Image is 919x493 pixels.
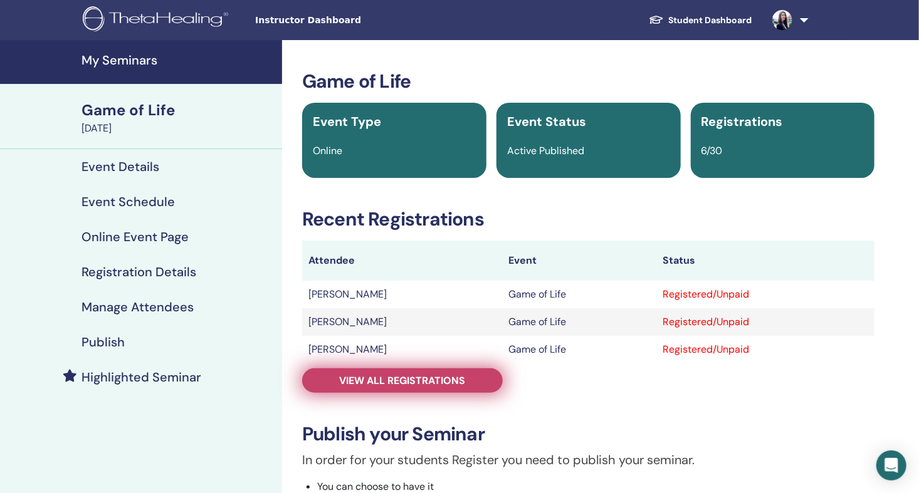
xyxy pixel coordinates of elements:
[340,374,466,387] span: View all registrations
[663,314,869,330] div: Registered/Unpaid
[302,423,874,445] h3: Publish your Seminar
[701,113,783,130] span: Registrations
[255,14,443,27] span: Instructor Dashboard
[302,368,503,393] a: View all registrations
[81,370,201,385] h4: Highlighted Seminar
[81,100,275,121] div: Game of Life
[81,264,196,279] h4: Registration Details
[81,335,125,350] h4: Publish
[772,10,792,30] img: default.jpg
[502,241,656,281] th: Event
[302,308,502,336] td: [PERSON_NAME]
[81,194,175,209] h4: Event Schedule
[302,70,874,93] h3: Game of Life
[502,281,656,308] td: Game of Life
[302,241,502,281] th: Attendee
[663,342,869,357] div: Registered/Unpaid
[639,9,762,32] a: Student Dashboard
[657,241,875,281] th: Status
[302,208,874,231] h3: Recent Registrations
[302,281,502,308] td: [PERSON_NAME]
[81,159,159,174] h4: Event Details
[876,450,906,480] div: Open Intercom Messenger
[502,308,656,336] td: Game of Life
[507,113,586,130] span: Event Status
[313,144,342,157] span: Online
[81,299,194,314] h4: Manage Attendees
[74,100,282,136] a: Game of Life[DATE]
[701,144,723,157] span: 6/30
[83,6,233,34] img: logo.png
[81,53,275,68] h4: My Seminars
[502,336,656,363] td: Game of Life
[507,144,584,157] span: Active Published
[302,336,502,363] td: [PERSON_NAME]
[81,121,275,136] div: [DATE]
[313,113,381,130] span: Event Type
[302,450,874,469] p: In order for your students Register you need to publish your seminar.
[81,229,189,244] h4: Online Event Page
[649,14,664,25] img: graduation-cap-white.svg
[663,287,869,302] div: Registered/Unpaid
